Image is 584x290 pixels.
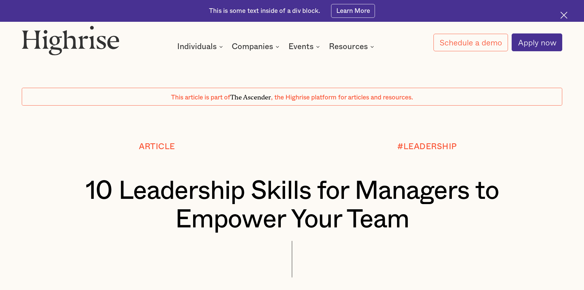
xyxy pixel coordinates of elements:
div: Resources [329,43,368,50]
div: Events [288,43,314,50]
span: The Ascender [230,92,271,99]
div: Individuals [177,43,217,50]
div: This is some text inside of a div block. [209,7,320,15]
div: #LEADERSHIP [397,142,457,151]
div: Companies [232,43,273,50]
div: Resources [329,43,376,50]
div: Individuals [177,43,225,50]
span: This article is part of [171,94,230,101]
a: Schedule a demo [433,34,508,51]
a: Apply now [512,33,562,51]
span: , the Highrise platform for articles and resources. [271,94,413,101]
img: Highrise logo [22,25,119,55]
img: Cross icon [560,12,567,19]
h1: 10 Leadership Skills for Managers to Empower Your Team [44,177,540,234]
a: Learn More [331,4,375,18]
div: Article [139,142,175,151]
div: Events [288,43,322,50]
div: Companies [232,43,281,50]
